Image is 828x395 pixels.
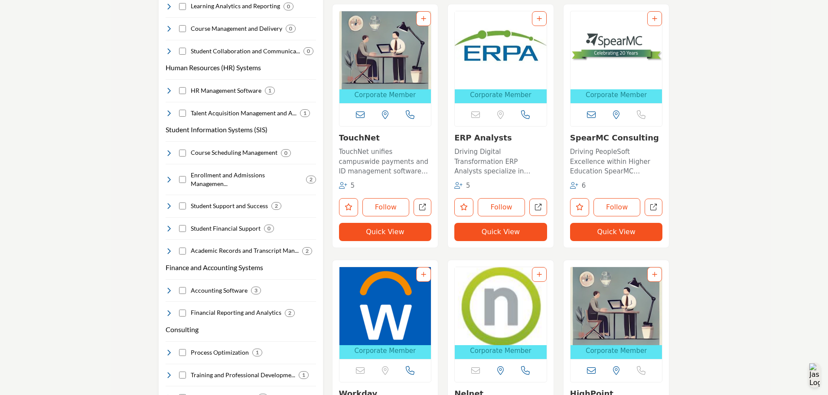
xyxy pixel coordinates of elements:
a: Add To List [421,15,426,22]
div: 0 Results For Course Scheduling Management [281,149,291,157]
input: Select Academic Records and Transcript Management checkbox [179,248,186,255]
input: Select Student Support and Success checkbox [179,202,186,209]
input: Select Process Optimization checkbox [179,349,186,356]
div: 0 Results For Student Collaboration and Communication [303,47,313,55]
a: SpearMC Consulting [570,133,659,142]
div: 2 Results For Enrollment and Admissions Management [306,176,316,183]
a: TouchNet [339,133,380,142]
h4: Academic Records and Transcript Management: Robust systems ensuring accurate, efficient, and secu... [191,246,299,255]
h3: Finance and Accounting Systems [166,262,263,273]
b: 0 [307,48,310,54]
img: Nelnet [455,267,547,345]
b: 1 [302,372,305,378]
h4: HR Management Software: Precision tools tailored for the educational sector, ensuring effective s... [191,86,261,95]
h4: Student Collaboration and Communication: Platforms promoting student interaction, enabling effect... [191,47,300,55]
div: 1 Results For Talent Acquisition Management and Applicant Tracking [300,109,310,117]
img: TouchNet [339,11,431,89]
a: Driving Digital Transformation ERP Analysts specialize in Oracle solutions, offering services tha... [454,145,547,176]
div: Followers [570,181,586,191]
div: Followers [454,181,470,191]
h4: Talent Acquisition Management and Applicant Tracking: Comprehensive systems designed to identify,... [191,109,297,118]
input: Select Learning Analytics and Reporting checkbox [179,3,186,10]
h4: Process Optimization: Expert-driven strategies tailored to streamline and enhance institutional p... [191,348,249,357]
button: Human Resources (HR) Systems [166,62,261,73]
h4: Student Financial Support: Student Financial Support [191,224,261,233]
a: Driving PeopleSoft Excellence within Higher Education SpearMC Consulting, established in [DATE], ... [570,145,663,176]
button: Like listing [339,198,358,216]
h4: Student Support and Success: Tools dedicated to enhancing student experiences, ensuring they rece... [191,202,268,210]
div: 1 Results For Process Optimization [252,349,262,356]
input: Select Enrollment and Admissions Management checkbox [179,176,186,183]
button: Follow [362,198,410,216]
input: Select Talent Acquisition Management and Applicant Tracking checkbox [179,110,186,117]
button: Follow [593,198,641,216]
b: 1 [256,349,259,356]
div: 2 Results For Financial Reporting and Analytics [285,309,295,317]
b: 2 [310,176,313,183]
a: Open spearmc-consulting in new tab [645,199,662,216]
input: Select Training and Professional Development checkbox [179,372,186,379]
h3: Student Information Systems (SIS) [166,124,267,135]
button: Follow [478,198,525,216]
a: ERP Analysts [454,133,512,142]
b: 3 [254,287,258,294]
div: 2 Results For Academic Records and Transcript Management [302,247,312,255]
span: 5 [466,182,470,189]
h3: SpearMC Consulting [570,133,663,143]
a: Open Listing in new tab [339,267,431,359]
h4: Course Scheduling Management: Advanced systems optimized for creating and managing course timetab... [191,148,277,157]
h3: ERP Analysts [454,133,547,143]
span: Corporate Member [355,346,416,356]
a: Add To List [537,271,542,278]
span: Corporate Member [586,90,647,100]
span: Corporate Member [355,90,416,100]
a: Add To List [537,15,542,22]
a: Open Listing in new tab [455,11,547,104]
div: 0 Results For Learning Analytics and Reporting [284,3,293,10]
span: Corporate Member [470,346,531,356]
input: Select Student Financial Support checkbox [179,225,186,232]
div: 2 Results For Student Support and Success [271,202,281,210]
div: 0 Results For Course Management and Delivery [286,25,296,33]
a: TouchNet unifies campuswide payments and ID management software solutions for institutions of hig... [339,145,432,176]
span: 5 [350,182,355,189]
div: 1 Results For HR Management Software [265,87,275,95]
h4: Accounting Software: Reliable and sector-specific financial tools, crafted for managing education... [191,286,248,295]
b: 0 [287,3,290,10]
input: Select Course Scheduling Management checkbox [179,150,186,157]
h4: Course Management and Delivery: Comprehensive platforms ensuring dynamic and effective course del... [191,24,282,33]
div: Followers [339,181,355,191]
button: Quick View [454,223,547,241]
button: Quick View [570,223,663,241]
b: 0 [289,26,292,32]
img: ERP Analysts [455,11,547,89]
a: Add To List [652,271,657,278]
h4: Financial Reporting and Analytics: Transform raw financial data into actionable insights. Designe... [191,308,281,317]
button: Consulting [166,324,199,335]
b: 0 [267,225,271,232]
span: 6 [582,182,586,189]
button: Like listing [570,198,589,216]
input: Select Student Collaboration and Communication checkbox [179,48,186,55]
b: 2 [288,310,291,316]
img: HighPoint [570,267,662,345]
b: 2 [306,248,309,254]
button: Like listing [454,198,473,216]
img: SpearMC Consulting [570,11,662,89]
button: Quick View [339,223,432,241]
a: Open touchnet in new tab [414,199,431,216]
div: 1 Results For Training and Professional Development [299,371,309,379]
span: Corporate Member [586,346,647,356]
a: Open erp-analysts in new tab [529,199,547,216]
input: Select Course Management and Delivery checkbox [179,25,186,32]
b: 1 [268,88,271,94]
b: 1 [303,110,306,116]
div: 0 Results For Student Financial Support [264,225,274,232]
h4: Training and Professional Development: Bespoke solutions geared towards uplifting the skills and ... [191,371,295,379]
input: Select Accounting Software checkbox [179,287,186,294]
p: Driving PeopleSoft Excellence within Higher Education SpearMC Consulting, established in [DATE], ... [570,147,663,176]
b: 0 [284,150,287,156]
a: Open Listing in new tab [570,11,662,104]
